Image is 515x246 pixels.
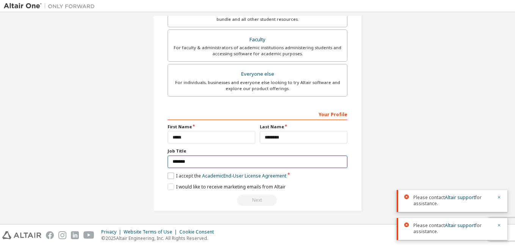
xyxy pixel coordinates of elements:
label: Job Title [168,148,347,154]
img: instagram.svg [58,231,66,239]
img: altair_logo.svg [2,231,41,239]
div: For currently enrolled students looking to access the free Altair Student Edition bundle and all ... [173,10,342,22]
div: Faculty [173,34,342,45]
img: Altair One [4,2,99,10]
div: Everyone else [173,69,342,79]
div: Website Terms of Use [124,229,179,235]
label: First Name [168,124,255,130]
img: linkedin.svg [71,231,79,239]
img: facebook.svg [46,231,54,239]
div: For faculty & administrators of academic institutions administering students and accessing softwa... [173,45,342,57]
span: Please contact for assistance. [413,195,492,207]
label: Last Name [260,124,347,130]
p: © 2025 Altair Engineering, Inc. All Rights Reserved. [101,235,218,241]
div: Email already exists [168,195,347,206]
span: Please contact for assistance. [413,223,492,235]
img: youtube.svg [83,231,94,239]
div: Your Profile [168,108,347,120]
label: I accept the [168,173,286,179]
div: For individuals, businesses and everyone else looking to try Altair software and explore our prod... [173,79,342,92]
a: Altair support [445,222,475,229]
div: Privacy [101,229,124,235]
a: Academic End-User License Agreement [202,173,286,179]
a: Altair support [445,194,475,201]
div: Cookie Consent [179,229,218,235]
label: I would like to receive marketing emails from Altair [168,184,286,190]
